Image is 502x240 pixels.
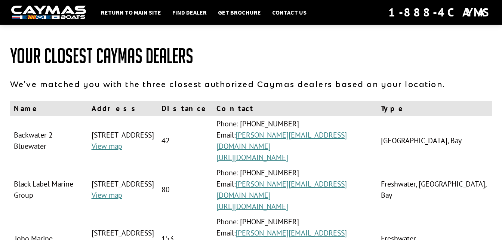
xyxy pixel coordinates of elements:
p: We've matched you with the three closest authorized Caymas dealers based on your location. [10,79,492,90]
a: [URL][DOMAIN_NAME] [216,201,288,211]
a: View map [92,141,122,151]
a: [PERSON_NAME][EMAIL_ADDRESS][DOMAIN_NAME] [216,179,347,200]
td: Freshwater, [GEOGRAPHIC_DATA], Bay [377,165,492,214]
td: 80 [158,165,213,214]
td: [STREET_ADDRESS] [88,116,158,165]
td: Black Label Marine Group [10,165,88,214]
td: Phone: [PHONE_NUMBER] Email: [213,116,378,165]
h1: Your Closest Caymas Dealers [10,45,492,67]
td: Backwater 2 Bluewater [10,116,88,165]
a: [URL][DOMAIN_NAME] [216,153,288,162]
th: Type [377,101,492,116]
a: View map [92,190,122,200]
a: Return to main site [97,7,165,17]
td: Phone: [PHONE_NUMBER] Email: [213,165,378,214]
a: [PERSON_NAME][EMAIL_ADDRESS][DOMAIN_NAME] [216,130,347,151]
a: Get Brochure [214,7,265,17]
th: Distance [158,101,213,116]
div: 1-888-4CAYMAS [388,4,491,21]
a: Find Dealer [169,7,210,17]
th: Name [10,101,88,116]
img: white-logo-c9c8dbefe5ff5ceceb0f0178aa75bf4bb51f6bca0971e226c86eb53dfe498488.png [11,6,86,19]
td: [STREET_ADDRESS] [88,165,158,214]
a: Contact Us [268,7,310,17]
td: [GEOGRAPHIC_DATA], Bay [377,116,492,165]
th: Address [88,101,158,116]
td: 42 [158,116,213,165]
th: Contact [213,101,378,116]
